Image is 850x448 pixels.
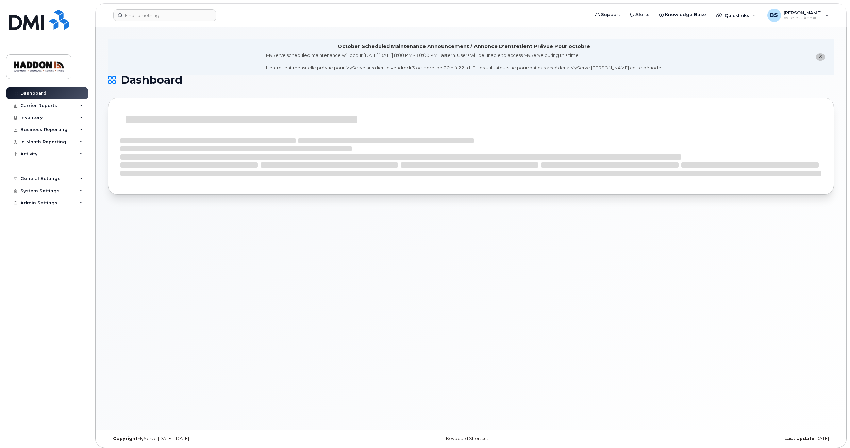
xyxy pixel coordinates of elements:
a: Keyboard Shortcuts [446,436,490,441]
div: October Scheduled Maintenance Announcement / Annonce D'entretient Prévue Pour octobre [338,43,590,50]
strong: Copyright [113,436,137,441]
div: MyServe [DATE]–[DATE] [108,436,350,442]
button: close notification [816,53,825,61]
div: MyServe scheduled maintenance will occur [DATE][DATE] 8:00 PM - 10:00 PM Eastern. Users will be u... [266,52,662,71]
span: Dashboard [121,75,182,85]
div: [DATE] [592,436,834,442]
strong: Last Update [784,436,814,441]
